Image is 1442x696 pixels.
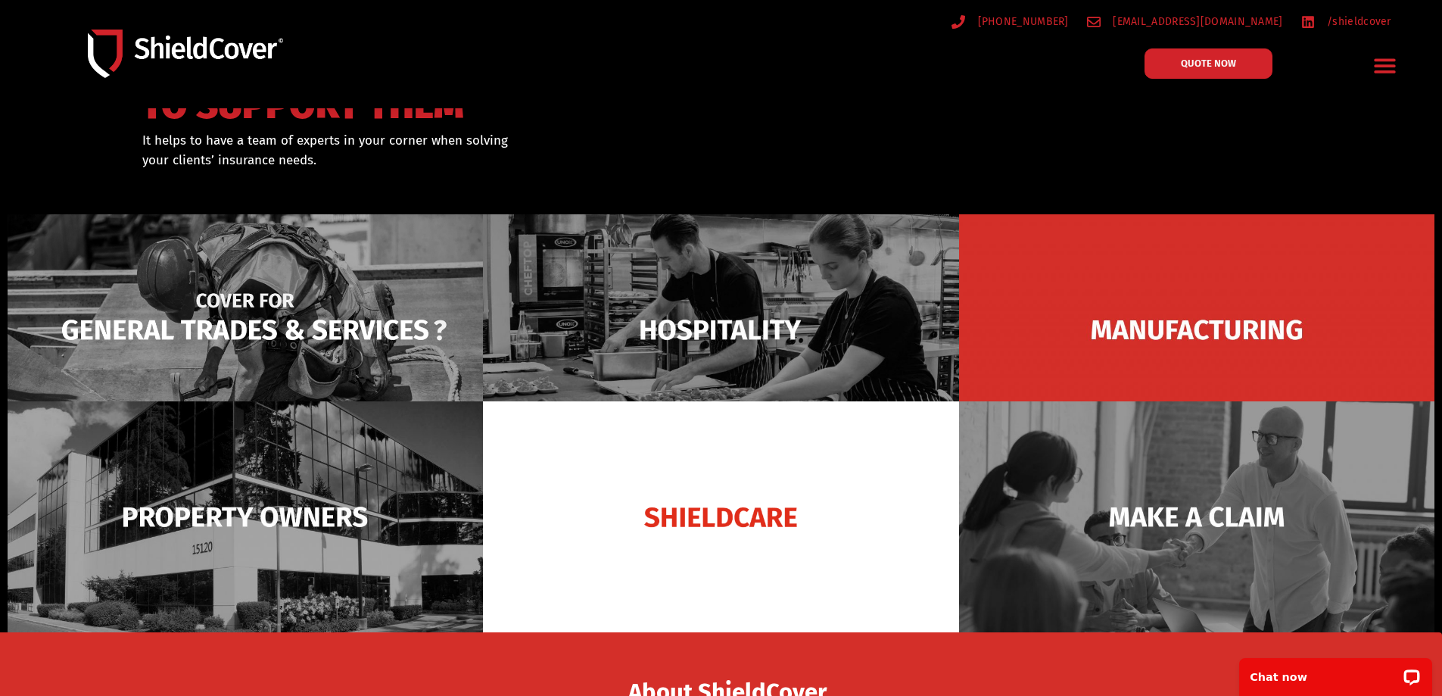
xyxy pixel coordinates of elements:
p: your clients’ insurance needs. [142,151,799,170]
span: QUOTE NOW [1181,58,1236,68]
img: Shield-Cover-Underwriting-Australia-logo-full [88,30,283,77]
iframe: LiveChat chat widget [1229,648,1442,696]
span: [PHONE_NUMBER] [974,12,1069,31]
div: It helps to have a team of experts in your corner when solving [142,131,799,170]
a: /shieldcover [1301,12,1391,31]
a: [EMAIL_ADDRESS][DOMAIN_NAME] [1087,12,1283,31]
div: Menu Toggle [1368,48,1403,83]
span: /shieldcover [1323,12,1391,31]
a: [PHONE_NUMBER] [951,12,1069,31]
a: QUOTE NOW [1145,48,1272,79]
span: [EMAIL_ADDRESS][DOMAIN_NAME] [1109,12,1282,31]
